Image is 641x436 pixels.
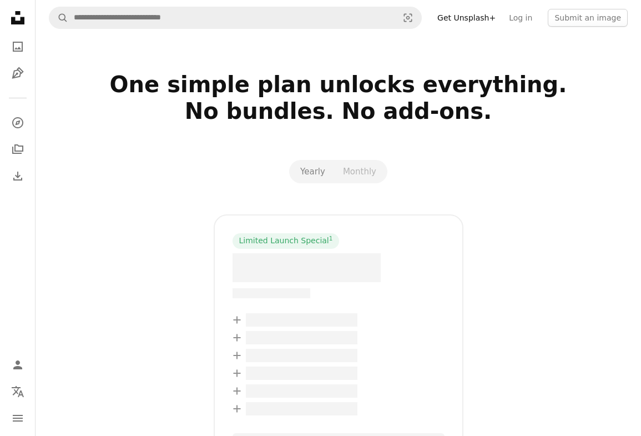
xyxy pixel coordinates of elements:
span: –– –––– –––– –––– –– [233,288,311,298]
a: Explore [7,112,29,134]
button: Search Unsplash [49,7,68,28]
button: Submit an image [548,9,628,27]
a: Log in [502,9,539,27]
a: 1 [327,235,335,247]
button: Menu [7,407,29,429]
a: Home — Unsplash [7,7,29,31]
button: Language [7,380,29,403]
span: – –––– –––– ––– ––– –––– –––– [246,349,357,362]
span: – –––– –––– ––– ––– –––– –––– [246,367,357,380]
h2: One simple plan unlocks everything. No bundles. No add-ons. [49,71,628,151]
span: – –––– –––– ––– ––– –––– –––– [246,313,357,327]
a: Illustrations [7,62,29,84]
a: Download History [7,165,29,187]
span: – –––– –––– ––– ––– –––– –––– [246,331,357,344]
span: – –––– –––– ––– ––– –––– –––– [246,384,357,398]
button: Yearly [291,162,334,181]
a: Log in / Sign up [7,354,29,376]
form: Find visuals sitewide [49,7,422,29]
button: Visual search [395,7,421,28]
a: Photos [7,36,29,58]
div: Limited Launch Special [233,233,340,249]
span: – –––– ––––. [233,253,381,282]
a: Collections [7,138,29,161]
span: – –––– –––– ––– ––– –––– –––– [246,402,357,415]
a: Get Unsplash+ [431,9,502,27]
button: Monthly [334,162,385,181]
sup: 1 [329,235,333,242]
